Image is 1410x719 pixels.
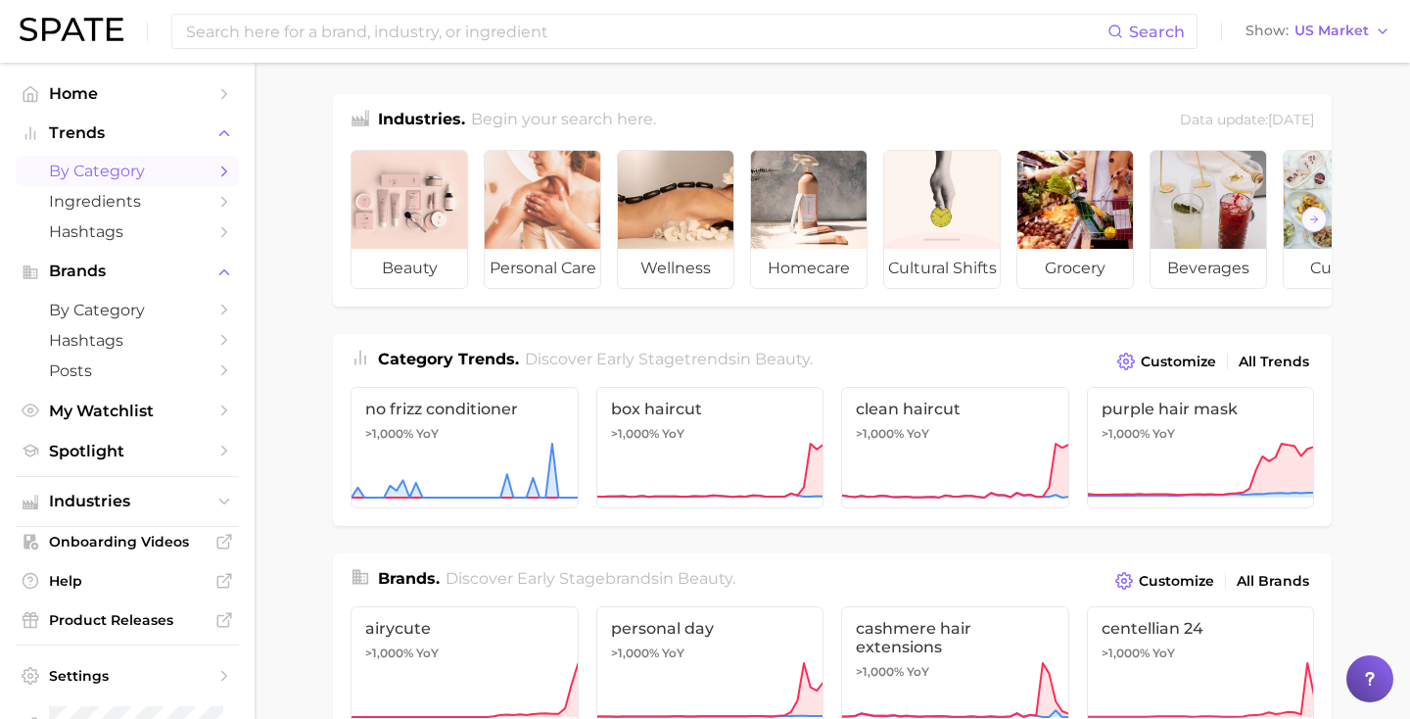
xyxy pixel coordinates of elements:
span: >1,000% [365,426,413,441]
span: wellness [618,249,733,288]
a: wellness [617,150,734,289]
span: YoY [416,646,439,661]
button: Trends [16,119,239,148]
span: Discover Early Stage trends in . [525,350,813,368]
span: beauty [352,249,467,288]
span: My Watchlist [49,402,206,420]
span: >1,000% [611,426,659,441]
a: personal care [484,150,601,289]
span: Brands . [378,569,440,588]
span: >1,000% [365,646,413,660]
div: Data update: [DATE] [1180,108,1314,134]
a: Spotlight [16,436,239,466]
span: Trends [49,124,206,142]
a: clean haircut>1,000% YoY [841,387,1069,508]
a: purple hair mask>1,000% YoY [1087,387,1315,508]
span: YoY [1152,646,1175,661]
span: YoY [662,426,684,442]
a: cultural shifts [883,150,1001,289]
span: >1,000% [856,664,904,679]
a: by Category [16,156,239,186]
a: Settings [16,661,239,691]
span: YoY [416,426,439,442]
a: Hashtags [16,325,239,356]
span: beauty [678,569,732,588]
span: Ingredients [49,192,206,211]
span: Category Trends . [378,350,519,368]
span: US Market [1294,25,1369,36]
span: YoY [907,426,929,442]
a: homecare [750,150,868,289]
span: clean haircut [856,400,1055,418]
span: Customize [1139,573,1214,590]
a: grocery [1016,150,1134,289]
span: personal day [611,619,810,638]
span: Discover Early Stage brands in . [446,569,735,588]
a: All Brands [1232,568,1314,595]
a: Help [16,566,239,596]
a: no frizz conditioner>1,000% YoY [351,387,579,508]
span: Hashtags [49,331,206,350]
span: YoY [907,664,929,680]
span: beauty [755,350,810,368]
span: >1,000% [1102,426,1150,441]
span: Hashtags [49,222,206,241]
span: Settings [49,667,206,685]
span: Home [49,84,206,103]
button: ShowUS Market [1241,19,1395,44]
a: My Watchlist [16,396,239,426]
button: Customize [1110,567,1219,595]
span: Customize [1141,354,1216,370]
a: box haircut>1,000% YoY [596,387,824,508]
span: Help [49,572,206,590]
span: homecare [751,249,867,288]
span: grocery [1017,249,1133,288]
span: YoY [662,646,684,661]
span: by Category [49,162,206,180]
img: SPATE [20,18,123,41]
a: beverages [1150,150,1267,289]
h2: Begin your search here. [471,108,656,134]
span: cashmere hair extensions [856,619,1055,656]
a: Posts [16,356,239,386]
button: Scroll Right [1301,207,1327,232]
span: centellian 24 [1102,619,1300,638]
span: Brands [49,263,206,280]
span: Onboarding Videos [49,533,206,551]
a: beauty [351,150,468,289]
span: purple hair mask [1102,400,1300,418]
button: Brands [16,257,239,286]
span: All Trends [1239,354,1309,370]
a: by Category [16,295,239,325]
span: YoY [1152,426,1175,442]
span: beverages [1151,249,1266,288]
a: All Trends [1234,349,1314,375]
a: Home [16,78,239,109]
span: by Category [49,301,206,319]
span: Search [1129,23,1185,41]
a: Onboarding Videos [16,527,239,556]
span: culinary [1284,249,1399,288]
a: Ingredients [16,186,239,216]
span: >1,000% [1102,646,1150,660]
span: Posts [49,361,206,380]
span: personal care [485,249,600,288]
a: Hashtags [16,216,239,247]
span: All Brands [1237,573,1309,590]
span: Industries [49,493,206,510]
a: Product Releases [16,605,239,635]
h1: Industries. [378,108,465,134]
span: box haircut [611,400,810,418]
span: cultural shifts [884,249,1000,288]
span: Product Releases [49,611,206,629]
button: Customize [1112,348,1221,375]
span: Spotlight [49,442,206,460]
a: culinary [1283,150,1400,289]
span: >1,000% [611,646,659,660]
span: airycute [365,619,564,638]
button: Industries [16,487,239,516]
span: Show [1245,25,1289,36]
span: no frizz conditioner [365,400,564,418]
span: >1,000% [856,426,904,441]
input: Search here for a brand, industry, or ingredient [184,15,1107,48]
